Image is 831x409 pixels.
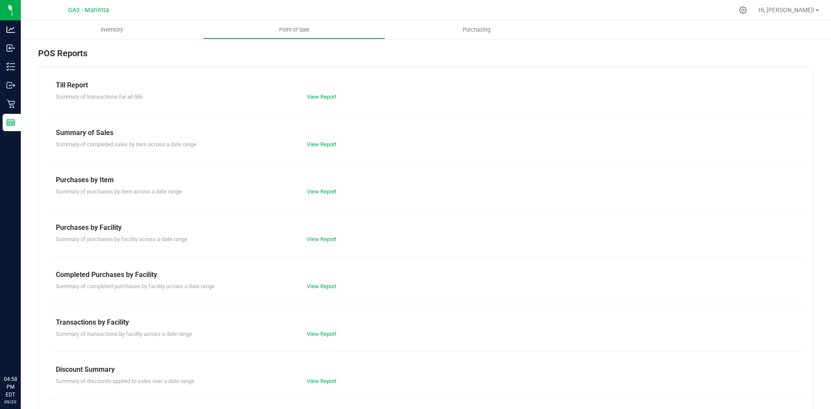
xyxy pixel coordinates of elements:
[267,26,321,34] span: Point of Sale
[56,283,215,290] span: Summary of completed purchases by facility across a date range
[307,188,336,195] a: View Report
[307,283,336,290] a: View Report
[451,26,502,34] span: Purchasing
[56,128,796,138] div: Summary of Sales
[38,47,814,67] div: POS Reports
[6,25,15,34] inline-svg: Analytics
[56,364,796,375] div: Discount Summary
[307,378,336,384] a: View Report
[56,93,143,100] span: Summary of transactions for all tills
[56,236,187,242] span: Summary of purchases by facility across a date range
[21,21,203,39] a: Inventory
[307,93,336,100] a: View Report
[385,21,567,39] a: Purchasing
[738,6,748,14] div: Manage settings
[56,317,796,328] div: Transactions by Facility
[68,6,109,14] span: GA3 - Marietta
[56,80,796,90] div: Till Report
[307,331,336,337] a: View Report
[56,175,796,185] div: Purchases by Item
[6,62,15,71] inline-svg: Inventory
[89,26,135,34] span: Inventory
[6,118,15,127] inline-svg: Reports
[56,331,192,337] span: Summary of transactions by facility across a date range
[4,375,17,399] p: 04:58 PM EDT
[9,340,35,366] iframe: Resource center
[307,236,336,242] a: View Report
[758,6,815,13] span: Hi, [PERSON_NAME]!
[56,270,796,280] div: Completed Purchases by Facility
[56,141,196,148] span: Summary of completed sales by item across a date range
[56,378,194,384] span: Summary of discounts applied to sales over a date range
[6,81,15,90] inline-svg: Outbound
[307,141,336,148] a: View Report
[6,44,15,52] inline-svg: Inbound
[56,222,796,233] div: Purchases by Facility
[6,100,15,108] inline-svg: Retail
[56,188,182,195] span: Summary of purchases by item across a date range
[4,399,17,405] p: 09/20
[203,21,385,39] a: Point of Sale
